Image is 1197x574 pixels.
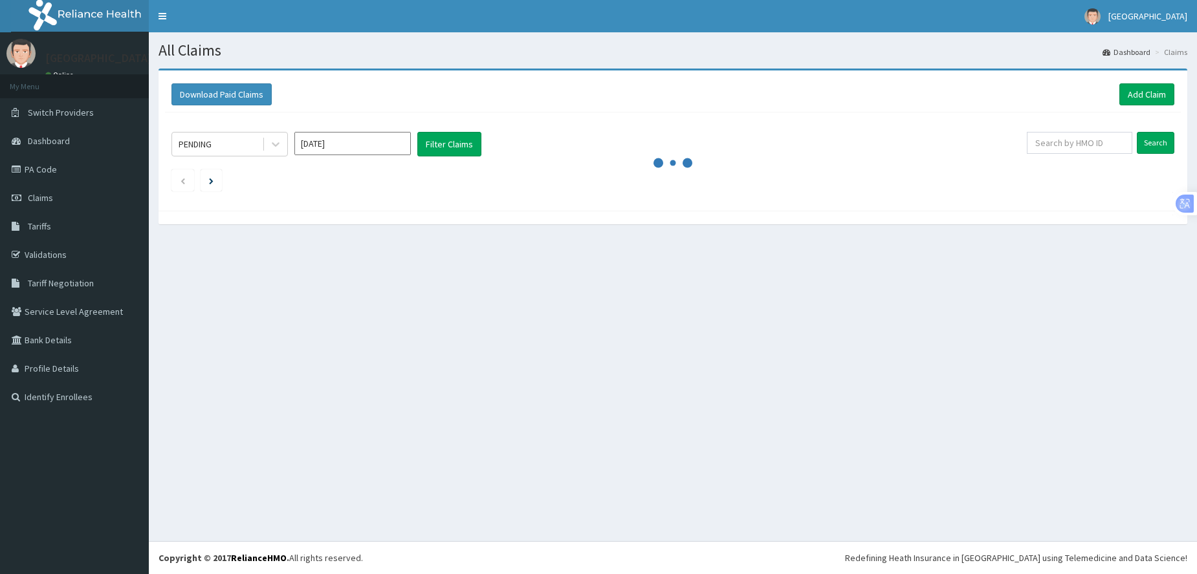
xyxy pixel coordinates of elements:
a: Dashboard [1103,47,1150,58]
img: User Image [1084,8,1101,25]
p: [GEOGRAPHIC_DATA] [45,52,152,64]
span: Switch Providers [28,107,94,118]
a: Previous page [180,175,186,186]
span: [GEOGRAPHIC_DATA] [1108,10,1187,22]
footer: All rights reserved. [149,541,1197,574]
span: Claims [28,192,53,204]
input: Search by HMO ID [1027,132,1132,154]
li: Claims [1152,47,1187,58]
div: PENDING [179,138,212,151]
a: RelianceHMO [231,552,287,564]
span: Tariffs [28,220,51,232]
h1: All Claims [159,42,1187,59]
button: Download Paid Claims [171,83,272,105]
a: Add Claim [1119,83,1174,105]
a: Online [45,70,76,80]
img: User Image [6,39,36,68]
input: Search [1137,132,1174,154]
div: Redefining Heath Insurance in [GEOGRAPHIC_DATA] using Telemedicine and Data Science! [845,551,1187,564]
button: Filter Claims [417,132,481,156]
span: Tariff Negotiation [28,277,94,289]
strong: Copyright © 2017 . [159,552,289,564]
input: Select Month and Year [294,132,411,155]
svg: audio-loading [653,143,692,182]
a: Next page [209,175,214,186]
span: Dashboard [28,135,70,147]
